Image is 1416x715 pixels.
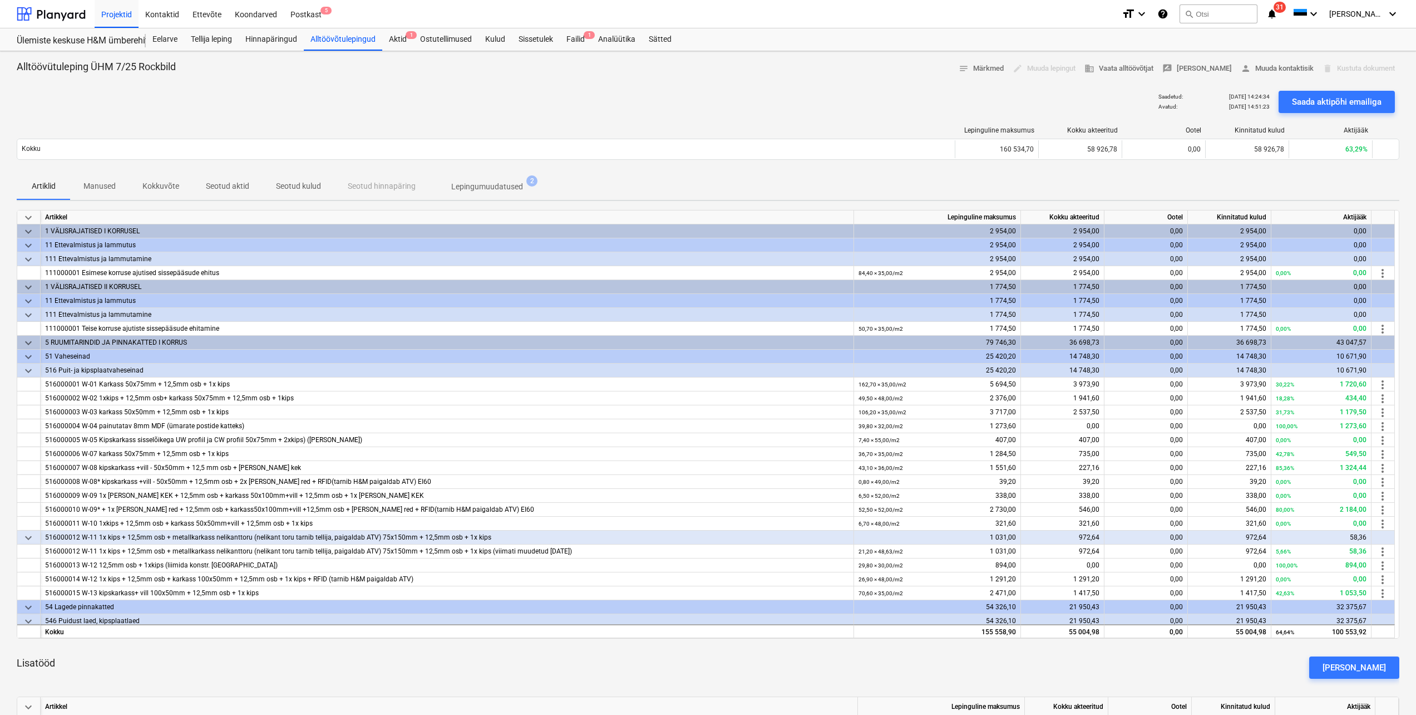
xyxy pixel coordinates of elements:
small: 106,20 × 35,00 / m2 [859,409,906,415]
div: 2 730,00 [859,503,1016,517]
div: 32 375,67 [1271,614,1371,628]
div: 0,00 [1271,224,1371,238]
div: 0,00 [1276,322,1366,336]
div: 111000001 Esimese korruse ajutised sissepääsude ehitus [45,266,849,280]
div: 0,00 [1104,238,1188,252]
div: Ülemiste keskuse H&M ümberehitustööd [HMÜLEMISTE] [17,35,132,47]
span: 3 973,90 [1073,380,1099,388]
span: more_vert [1376,434,1389,447]
span: 0,00 [1170,422,1183,430]
p: Lepingumuudatused [451,181,523,193]
span: 0,00 [1170,506,1183,513]
span: 338,00 [1246,492,1266,499]
div: 321,60 [859,517,1016,531]
div: 0,00 [1104,350,1188,364]
div: Kinnitatud kulud [1188,210,1271,224]
div: 516000012 W-11 1x kips + 12,5mm osb + metallkarkass nelikanttoru (nelikant toru tarnib tellija, p... [45,531,849,545]
p: [DATE] 14:51:23 [1229,103,1270,110]
div: 1 774,50 [854,308,1021,322]
span: [PERSON_NAME] [1162,62,1232,75]
div: 1 774,50 [854,294,1021,308]
span: 0,00 [1170,269,1183,277]
a: Sätted [642,28,678,51]
div: Kulud [478,28,512,51]
span: 546,00 [1246,506,1266,513]
div: 32 375,67 [1271,600,1371,614]
div: 0,00 [1104,624,1188,638]
div: Lepinguline maksumus [960,126,1034,134]
span: more_vert [1376,545,1389,559]
div: 2 954,00 [854,252,1021,266]
div: 1 284,50 [859,447,1016,461]
div: 25 420,20 [854,364,1021,378]
div: 36 698,73 [1188,336,1271,350]
button: Muuda kontaktisik [1236,60,1318,77]
small: 21,20 × 48,63 / m2 [859,549,903,555]
span: 1 941,60 [1240,394,1266,402]
div: 407,00 [859,433,1016,447]
span: 0,00 [1170,492,1183,499]
span: 407,00 [1079,436,1099,444]
div: 338,00 [859,489,1016,503]
div: Aktijääk [1271,210,1371,224]
div: 0,00 [1104,531,1188,545]
p: Seotud aktid [206,180,249,192]
span: more_vert [1376,476,1389,489]
span: 735,00 [1079,450,1099,458]
div: 58,36 [1271,531,1371,545]
div: 2 954,00 [1021,224,1104,238]
div: 516000002 W-02 1xkips + 12,5mm osb+ karkass 50x75mm + 12,5mm osb + 1kips [45,391,849,405]
p: Manused [83,180,116,192]
button: [PERSON_NAME] [1158,60,1236,77]
div: 2 954,00 [854,238,1021,252]
div: Saada aktipõhi emailiga [1292,95,1382,109]
span: 972,64 [1246,547,1266,555]
small: 100,00% [1276,423,1297,429]
div: 2 376,00 [859,391,1016,405]
small: 6,70 × 48,00 / m2 [859,521,900,527]
div: 972,64 [1021,531,1104,545]
div: 21 950,43 [1188,600,1271,614]
small: 80,00% [1276,507,1294,513]
span: 5 [320,7,332,14]
div: 14 748,30 [1021,364,1104,378]
div: 160 534,70 [955,140,1038,158]
span: 63,29% [1345,145,1368,153]
span: 3 973,90 [1240,380,1266,388]
span: business [1084,63,1094,74]
small: 6,50 × 52,00 / m2 [859,493,900,499]
div: 21 950,43 [1021,600,1104,614]
div: 14 748,30 [1188,350,1271,364]
div: Failid [560,28,591,51]
span: Märkmed [959,62,1004,75]
button: [PERSON_NAME] [1309,657,1399,679]
small: 0,00% [1276,479,1291,485]
small: 0,80 × 49,00 / m2 [859,479,900,485]
div: 2 954,00 [1021,238,1104,252]
span: 321,60 [1246,520,1266,527]
div: 0,00 [1271,280,1371,294]
small: 39,80 × 32,00 / m2 [859,423,903,429]
small: 5,66% [1276,549,1291,555]
div: 0,00 [1276,266,1366,280]
small: 0,00% [1276,270,1291,276]
span: 2 537,50 [1240,408,1266,416]
div: 5 RUUMITARINDID JA PINNAKATTED I KORRUS [45,336,849,350]
span: keyboard_arrow_down [22,295,35,308]
div: 0,00 [1271,252,1371,266]
span: more_vert [1376,420,1389,433]
a: Sissetulek [512,28,560,51]
a: Alltöövõtulepingud [304,28,382,51]
span: 0,00 [1170,380,1183,388]
div: 0,00 [1271,308,1371,322]
span: more_vert [1376,378,1389,391]
span: 58 926,78 [1254,145,1284,153]
span: 972,64 [1079,547,1099,555]
div: 2 954,00 [1188,238,1271,252]
a: Hinnapäringud [239,28,304,51]
span: 2 [526,175,537,187]
small: 18,28% [1276,395,1294,401]
div: 516000009 W-09 1x [PERSON_NAME] KEK + 12,5mm osb + karkass 50x100mm+vill + 12,5mm osb + 1x [PERSO... [45,489,849,503]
